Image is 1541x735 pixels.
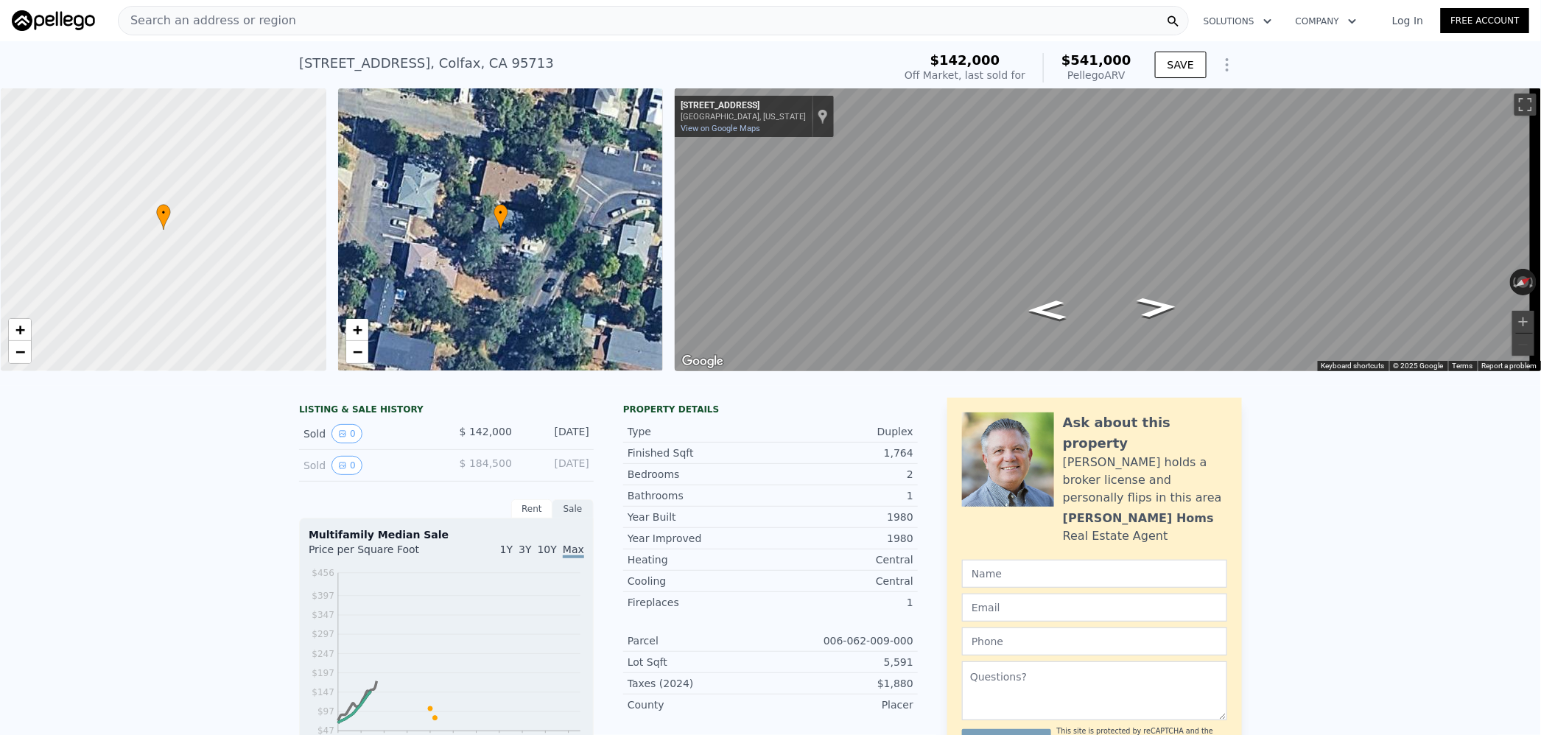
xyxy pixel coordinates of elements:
[930,52,1000,68] span: $142,000
[346,341,368,363] a: Zoom out
[460,426,512,437] span: $ 142,000
[331,456,362,475] button: View historical data
[346,319,368,341] a: Zoom in
[628,424,770,439] div: Type
[1441,8,1529,33] a: Free Account
[770,510,913,524] div: 1980
[1192,8,1284,35] button: Solutions
[156,206,171,219] span: •
[1063,412,1227,454] div: Ask about this property
[770,633,913,648] div: 006-062-009-000
[1375,13,1441,28] a: Log In
[309,527,584,542] div: Multifamily Median Sale
[628,697,770,712] div: County
[309,542,446,566] div: Price per Square Foot
[628,510,770,524] div: Year Built
[770,655,913,669] div: 5,591
[678,352,727,371] a: Open this area in Google Maps (opens a new window)
[312,649,334,659] tspan: $247
[352,320,362,339] span: +
[628,595,770,610] div: Fireplaces
[312,591,334,601] tspan: $397
[628,446,770,460] div: Finished Sqft
[1061,68,1131,82] div: Pellego ARV
[681,124,760,133] a: View on Google Maps
[312,687,334,697] tspan: $147
[303,424,435,443] div: Sold
[299,404,594,418] div: LISTING & SALE HISTORY
[678,352,727,371] img: Google
[1063,454,1227,507] div: [PERSON_NAME] holds a broker license and personally flips in this area
[312,610,334,620] tspan: $347
[681,112,806,122] div: [GEOGRAPHIC_DATA], [US_STATE]
[1063,527,1168,545] div: Real Estate Agent
[524,456,589,475] div: [DATE]
[312,630,334,640] tspan: $297
[1120,292,1196,323] path: Go Northeast, Rising Sun St
[1482,362,1537,370] a: Report a problem
[563,544,584,558] span: Max
[1512,311,1534,333] button: Zoom in
[1514,94,1537,116] button: Toggle fullscreen view
[524,424,589,443] div: [DATE]
[905,68,1025,82] div: Off Market, last sold for
[770,488,913,503] div: 1
[628,531,770,546] div: Year Improved
[15,320,25,339] span: +
[770,552,913,567] div: Central
[317,707,334,717] tspan: $97
[15,342,25,361] span: −
[628,488,770,503] div: Bathrooms
[818,108,828,124] a: Show location on map
[1321,361,1385,371] button: Keyboard shortcuts
[1512,334,1534,356] button: Zoom out
[500,544,513,555] span: 1Y
[770,424,913,439] div: Duplex
[119,12,296,29] span: Search an address or region
[494,206,508,219] span: •
[770,676,913,691] div: $1,880
[770,446,913,460] div: 1,764
[770,531,913,546] div: 1980
[1284,8,1369,35] button: Company
[1509,270,1538,293] button: Reset the view
[1063,510,1214,527] div: [PERSON_NAME] Homs
[628,552,770,567] div: Heating
[962,627,1227,655] input: Phone
[628,574,770,588] div: Cooling
[770,574,913,588] div: Central
[1061,52,1131,68] span: $541,000
[312,568,334,578] tspan: $456
[770,697,913,712] div: Placer
[770,467,913,482] div: 2
[1212,50,1242,80] button: Show Options
[460,457,512,469] span: $ 184,500
[511,499,552,518] div: Rent
[12,10,95,31] img: Pellego
[1394,362,1444,370] span: © 2025 Google
[519,544,531,555] span: 3Y
[1155,52,1207,78] button: SAVE
[312,668,334,678] tspan: $197
[628,633,770,648] div: Parcel
[1453,362,1473,370] a: Terms (opens in new tab)
[494,204,508,230] div: •
[552,499,594,518] div: Sale
[962,560,1227,588] input: Name
[628,676,770,691] div: Taxes (2024)
[538,544,557,555] span: 10Y
[303,456,435,475] div: Sold
[9,319,31,341] a: Zoom in
[628,655,770,669] div: Lot Sqft
[681,100,806,112] div: [STREET_ADDRESS]
[1510,269,1518,295] button: Rotate counterclockwise
[770,595,913,610] div: 1
[331,424,362,443] button: View historical data
[352,342,362,361] span: −
[299,53,554,74] div: [STREET_ADDRESS] , Colfax , CA 95713
[1011,295,1083,325] path: Go Southwest, Rising Sun St
[623,404,918,415] div: Property details
[628,467,770,482] div: Bedrooms
[1529,269,1537,295] button: Rotate clockwise
[9,341,31,363] a: Zoom out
